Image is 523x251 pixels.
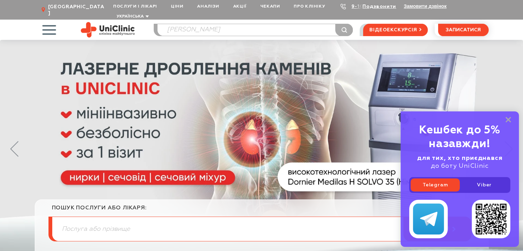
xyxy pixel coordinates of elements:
[157,24,353,36] input: Послуга або прізвище
[417,155,502,161] b: для тих, хто приєднався
[117,14,144,19] span: Українська
[48,4,106,16] span: [GEOGRAPHIC_DATA]
[446,28,481,32] span: записатися
[351,4,367,9] a: 9-103
[438,24,489,36] button: записатися
[363,24,427,36] a: відеоекскурсія
[409,123,510,151] div: Кешбек до 5% назавжди!
[115,14,149,19] button: Українська
[362,4,396,9] a: Подзвонити
[460,178,509,192] a: Viber
[409,154,510,170] div: до боту UniClinic
[404,3,446,9] button: Замовити дзвінок
[52,217,471,241] input: Послуга або прізвище
[81,22,135,37] img: Uniclinic
[52,205,471,217] div: пошук послуги або лікаря:
[411,178,460,192] a: Telegram
[369,24,417,36] span: відеоекскурсія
